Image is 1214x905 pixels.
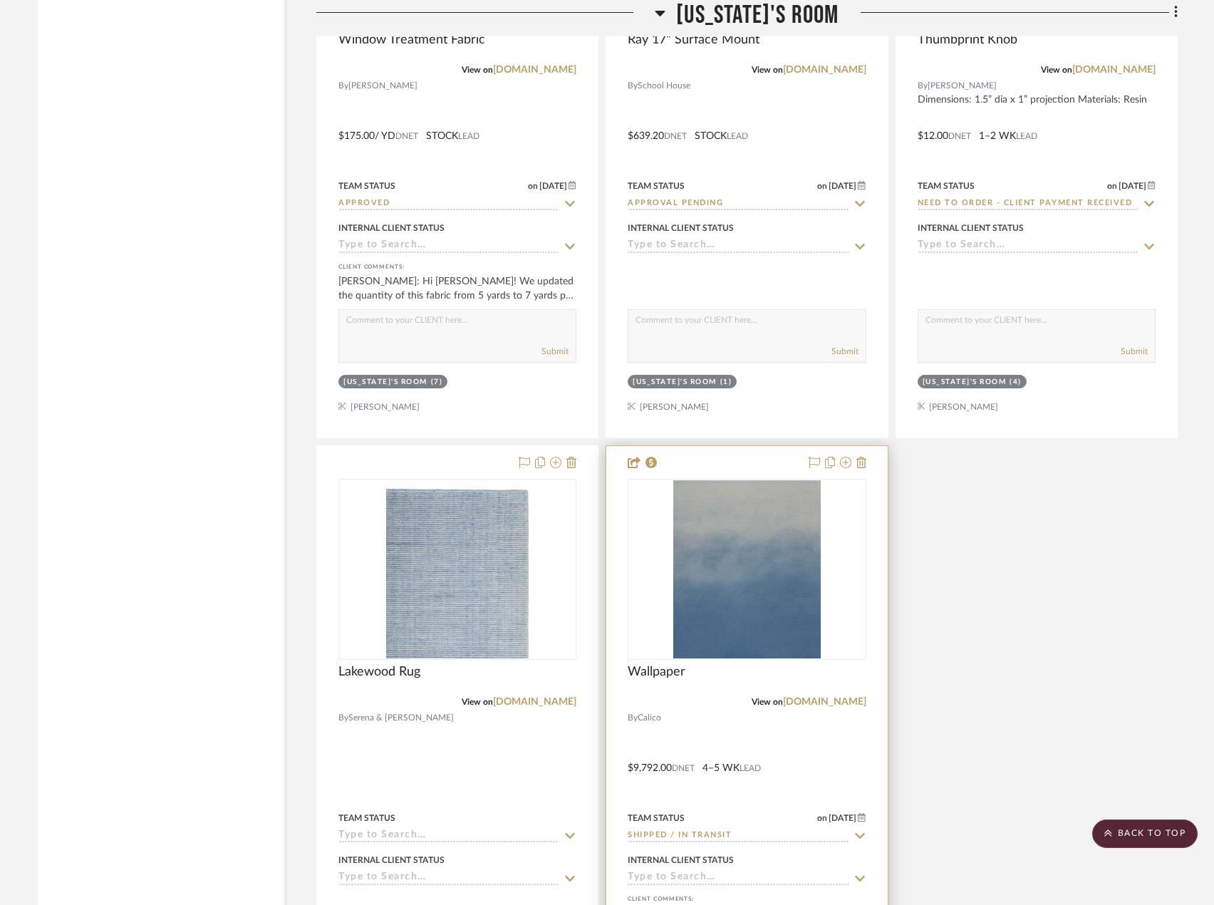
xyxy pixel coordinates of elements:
span: Wallpaper [628,664,685,680]
a: [DOMAIN_NAME] [783,65,866,75]
a: [DOMAIN_NAME] [783,697,866,707]
span: Window Treatment Fabric [338,32,485,48]
img: Lakewood Rug [386,480,529,658]
div: Internal Client Status [338,222,445,234]
span: [DATE] [827,813,858,823]
span: on [817,182,827,190]
span: [DATE] [1117,181,1148,191]
span: By [628,711,638,725]
input: Type to Search… [628,872,849,885]
span: By [918,79,928,93]
div: Team Status [338,812,395,824]
span: on [1107,182,1117,190]
scroll-to-top-button: BACK TO TOP [1092,819,1198,848]
span: on [817,814,827,822]
a: [DOMAIN_NAME] [493,697,576,707]
button: Submit [1121,345,1148,358]
input: Type to Search… [628,829,849,843]
div: [US_STATE]'s Room [923,377,1007,388]
input: Type to Search… [338,872,559,885]
a: [DOMAIN_NAME] [1072,65,1156,75]
div: [PERSON_NAME]: Hi [PERSON_NAME]! We updated the quantity of this fabric from 5 yards to 7 yards p... [338,274,576,303]
div: (1) [720,377,732,388]
div: Internal Client Status [628,854,734,867]
a: [DOMAIN_NAME] [493,65,576,75]
span: on [528,182,538,190]
div: Internal Client Status [628,222,734,234]
span: View on [462,698,493,706]
span: [DATE] [827,181,858,191]
input: Type to Search… [338,197,559,211]
div: Internal Client Status [338,854,445,867]
input: Type to Search… [338,829,559,843]
button: Submit [541,345,569,358]
div: Team Status [918,180,975,192]
span: By [338,79,348,93]
span: Serena & [PERSON_NAME] [348,711,454,725]
span: View on [752,66,783,74]
button: Submit [831,345,858,358]
span: Lakewood Rug [338,664,420,680]
input: Type to Search… [628,239,849,253]
span: [PERSON_NAME] [348,79,417,93]
span: Thumbprint Knob [918,32,1017,48]
div: (4) [1010,377,1022,388]
div: (7) [431,377,443,388]
div: Team Status [628,180,685,192]
span: View on [462,66,493,74]
input: Type to Search… [918,239,1138,253]
input: Type to Search… [918,197,1138,211]
span: School House [638,79,690,93]
input: Type to Search… [628,197,849,211]
div: Internal Client Status [918,222,1024,234]
span: By [338,711,348,725]
span: Ray 17" Surface Mount [628,32,759,48]
span: View on [1041,66,1072,74]
span: Calico [638,711,661,725]
div: Team Status [628,812,685,824]
span: By [628,79,638,93]
span: [DATE] [538,181,569,191]
img: Wallpaper [673,480,821,658]
span: View on [752,698,783,706]
span: [PERSON_NAME] [928,79,997,93]
div: [US_STATE]'s Room [343,377,427,388]
input: Type to Search… [338,239,559,253]
div: [US_STATE]'s Room [633,377,717,388]
div: Team Status [338,180,395,192]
